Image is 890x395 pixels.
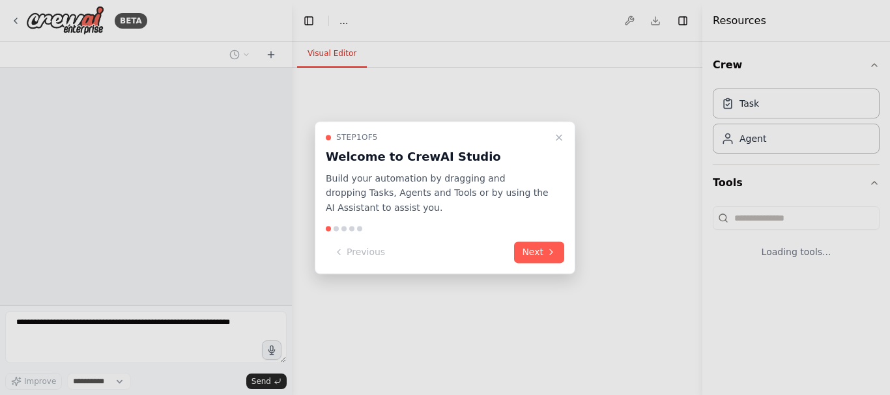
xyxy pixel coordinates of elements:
span: Step 1 of 5 [336,132,378,143]
p: Build your automation by dragging and dropping Tasks, Agents and Tools or by using the AI Assista... [326,171,549,215]
button: Close walkthrough [551,129,567,145]
button: Previous [326,241,393,263]
h3: Welcome to CrewAI Studio [326,148,549,166]
button: Hide left sidebar [300,12,318,30]
button: Next [514,241,564,263]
